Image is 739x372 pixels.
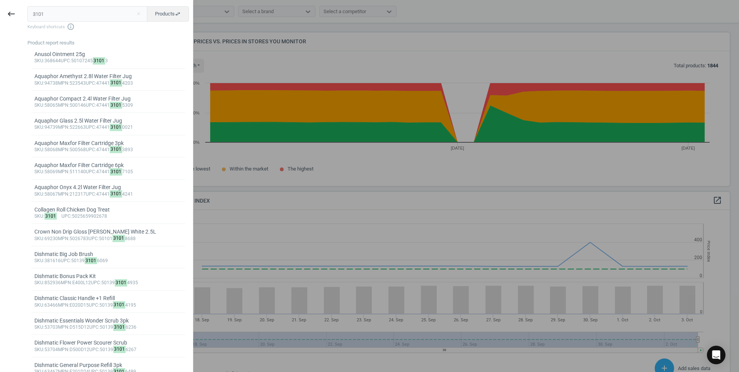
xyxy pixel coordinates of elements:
[34,147,43,152] span: sku
[61,58,70,63] span: upc
[34,317,182,324] div: Dishmatic Essentials Wonder Scrub 3pk
[175,11,181,17] i: swap_horiz
[34,184,182,191] div: Aquaphor Onyx 4.2l Water Filter Jug
[91,280,100,285] span: upc
[34,117,182,125] div: Aquaphor Glass 2.5l Water Filter Jug
[89,347,99,352] span: upc
[34,140,182,147] div: Aquaphor Maxfor Filter Cartridge 3pk
[34,236,182,242] div: :69230 :5026783 :50101 8688
[86,125,95,130] span: upc
[34,273,182,280] div: Dishmatic Bonus Pack Kit
[61,213,71,219] span: upc
[110,168,123,176] mark: 3101
[58,302,68,308] span: mpn
[34,58,182,64] div: :368644 :50107245 3
[34,236,43,241] span: sku
[34,125,182,131] div: :94739 :522663 :47441 0021
[58,324,68,330] span: mpn
[58,80,68,86] span: mpn
[147,6,189,22] button: Productsswap_horiz
[34,95,182,102] div: Aquaphor Compact 2.4l Water Filter Jug
[34,347,43,352] span: sku
[34,339,182,346] div: Dishmatic Flower Power Scourer Scrub
[58,169,68,174] span: mpn
[27,6,148,22] input: Enter the SKU or product name
[34,362,182,369] div: Dishmatic General Purpose Refill 3pk
[89,302,98,308] span: upc
[93,57,106,65] mark: 3101
[34,51,182,58] div: Anusol Ointment 25g
[86,102,95,108] span: upc
[113,301,126,309] mark: 3101
[61,280,71,285] span: mpn
[58,236,68,241] span: mpn
[133,10,144,17] button: Close
[155,10,181,17] span: Products
[34,80,182,87] div: :94738 :523543 :47441 4203
[34,228,182,235] div: Crown Non Drip Gloss [PERSON_NAME] White 2.5L
[707,346,725,364] div: Open Intercom Messenger
[34,125,43,130] span: sku
[34,251,182,258] div: Dishmatic Big Job Brush
[58,147,68,152] span: mpn
[86,191,95,197] span: upc
[27,23,189,31] span: Keyboard shortcuts
[2,5,20,23] button: keyboard_backspace
[34,347,182,353] div: :53704 :D500D12 :50139 6267
[85,257,97,264] mark: 3101
[34,162,182,169] div: Aquaphor Maxfor Filter Cartridge 6pk
[113,346,126,353] mark: 3101
[61,258,70,263] span: upc
[34,169,43,174] span: sku
[34,280,43,285] span: sku
[110,79,123,87] mark: 3101
[58,347,68,352] span: mpn
[34,213,182,220] div: : :5025659902678
[34,324,43,330] span: sku
[112,235,125,242] mark: 3101
[89,324,99,330] span: upc
[86,169,95,174] span: upc
[34,280,182,286] div: :852936 :E400L12 :50139 4935
[7,9,16,19] i: keyboard_backspace
[58,102,68,108] span: mpn
[34,80,43,86] span: sku
[34,191,43,197] span: sku
[110,102,123,109] mark: 3101
[27,39,193,46] div: Product report results
[34,258,43,263] span: sku
[34,295,182,302] div: Dishmatic Classic Handle +1 Refill
[86,147,95,152] span: upc
[115,279,128,287] mark: 3101
[113,324,126,331] mark: 3101
[34,73,182,80] div: Aquaphor Amethyst 2.8l Water Filter Jug
[58,125,68,130] span: mpn
[44,213,57,220] mark: 3101
[58,191,68,197] span: mpn
[34,169,182,175] div: :58069 :511140 :47441 7105
[34,102,43,108] span: sku
[34,302,43,308] span: sku
[34,324,182,331] div: :53703 :D515D12 :50139 6236
[34,147,182,153] div: :58068 :500568 :47441 3893
[34,58,43,63] span: sku
[34,302,182,309] div: :63466 :E020D15 :50139 4195
[67,23,75,31] i: info_outline
[110,146,123,153] mark: 3101
[34,258,182,264] div: :381616 :50139 6069
[34,213,43,219] span: sku
[89,236,98,241] span: upc
[110,190,123,198] mark: 3101
[34,191,182,198] div: :58067 :212317 :47441 4241
[34,102,182,109] div: :58065 :500146 :47441 5309
[86,80,95,86] span: upc
[110,124,123,131] mark: 3101
[34,206,182,213] div: Collagen Roll Chicken Dog Treat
